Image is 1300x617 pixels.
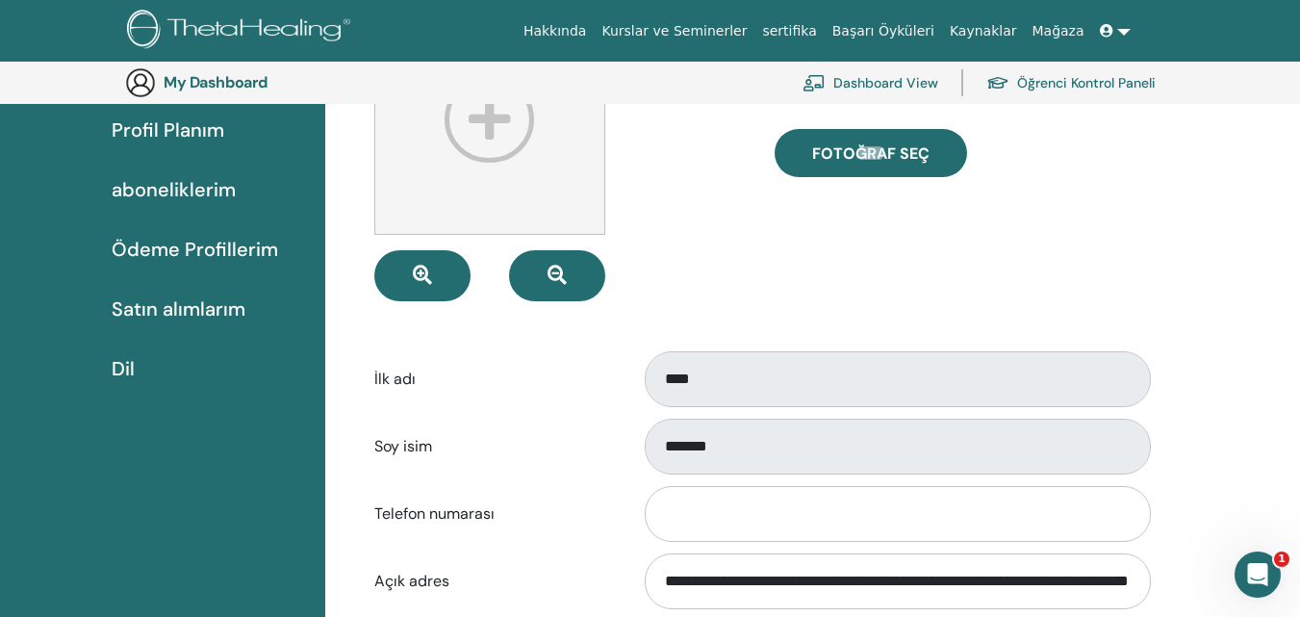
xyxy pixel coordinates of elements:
[803,62,938,104] a: Dashboard View
[112,354,135,383] span: Dil
[1235,552,1281,598] iframe: Intercom live chat
[812,143,930,164] span: Fotoğraf seç
[1024,13,1091,49] a: Mağaza
[360,361,627,398] label: İlk adı
[360,428,627,465] label: Soy isim
[858,146,883,160] input: Fotoğraf seç
[164,73,356,91] h3: My Dashboard
[112,175,236,204] span: aboneliklerim
[360,496,627,532] label: Telefon numarası
[594,13,754,49] a: Kurslar ve Seminerler
[516,13,595,49] a: Hakkında
[125,67,156,98] img: generic-user-icon.jpg
[803,74,826,91] img: chalkboard-teacher.svg
[986,75,1009,91] img: graduation-cap.svg
[374,4,605,235] img: profile
[754,13,824,49] a: sertifika
[942,13,1025,49] a: Kaynaklar
[112,116,224,144] span: Profil Planım
[112,295,245,323] span: Satın alımlarım
[112,235,278,264] span: Ödeme Profillerim
[986,62,1156,104] a: Öğrenci Kontrol Paneli
[825,13,942,49] a: Başarı Öyküleri
[360,563,627,600] label: Açık adres
[127,10,357,53] img: logo.png
[1274,552,1289,567] span: 1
